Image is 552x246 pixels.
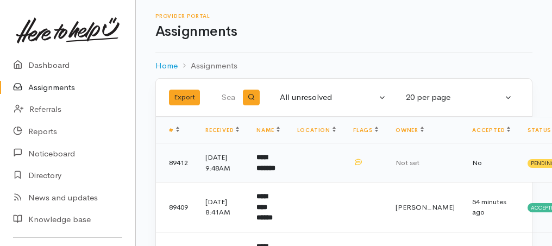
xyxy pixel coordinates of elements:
[396,203,455,212] span: [PERSON_NAME]
[178,60,237,72] li: Assignments
[197,182,248,232] td: [DATE] 8:41AM
[155,60,178,72] a: Home
[221,85,237,111] input: Search
[155,24,532,40] h1: Assignments
[472,197,506,217] time: 54 minutes ago
[156,143,197,182] td: 89412
[472,127,510,134] a: Accepted
[256,127,279,134] a: Name
[197,143,248,182] td: [DATE] 9:48AM
[353,127,378,134] a: Flags
[297,127,336,134] a: Location
[406,91,503,104] div: 20 per page
[169,90,200,105] button: Export
[396,158,419,167] span: Not set
[472,158,482,167] span: No
[155,13,532,19] h6: Provider Portal
[169,127,179,134] a: #
[399,87,519,108] button: 20 per page
[156,182,197,232] td: 89409
[396,127,424,134] a: Owner
[205,127,239,134] a: Received
[155,53,532,79] nav: breadcrumb
[280,91,377,104] div: All unresolved
[273,87,393,108] button: All unresolved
